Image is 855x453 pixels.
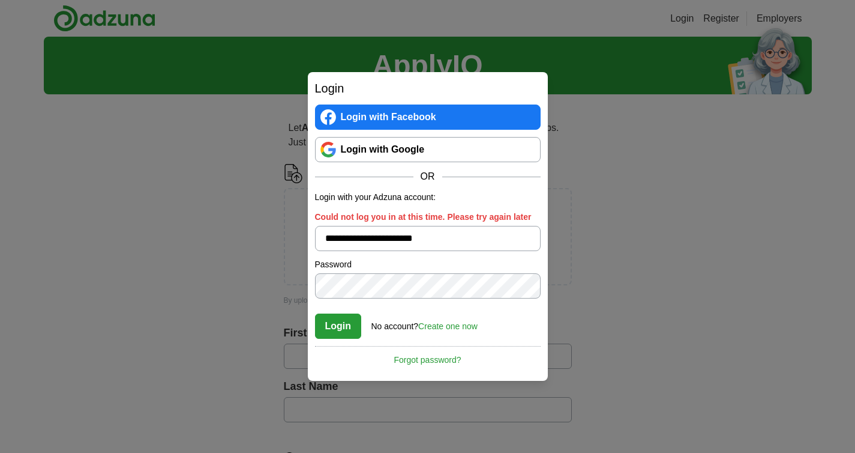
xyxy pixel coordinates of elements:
a: Login with Facebook [315,105,541,130]
a: Forgot password? [315,346,541,366]
h2: Login [315,79,541,97]
label: Password [315,258,541,271]
button: Login [315,314,362,339]
a: Create one now [418,321,478,331]
div: No account? [371,313,478,333]
p: Login with your Adzuna account: [315,191,541,204]
a: Login with Google [315,137,541,162]
span: OR [413,169,442,184]
label: Could not log you in at this time. Please try again later [315,211,541,223]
